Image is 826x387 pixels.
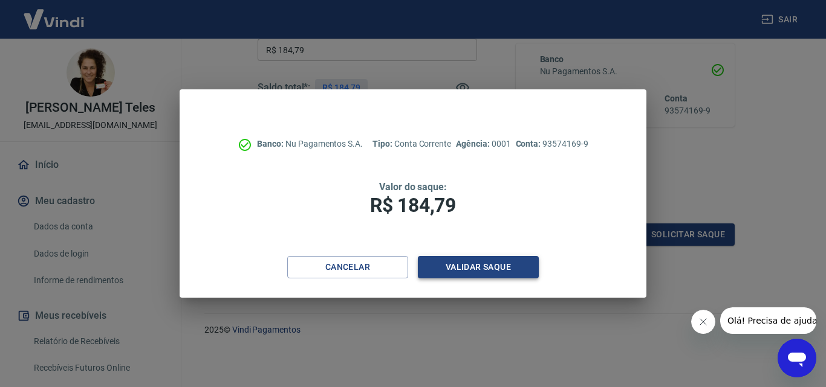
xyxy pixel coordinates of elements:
[7,8,102,18] span: Olá! Precisa de ajuda?
[370,194,456,217] span: R$ 184,79
[691,310,715,334] iframe: Fechar mensagem
[372,139,394,149] span: Tipo:
[516,138,588,150] p: 93574169-9
[456,138,510,150] p: 0001
[778,339,816,377] iframe: Botão para abrir a janela de mensagens
[456,139,492,149] span: Agência:
[379,181,447,193] span: Valor do saque:
[516,139,543,149] span: Conta:
[287,256,408,278] button: Cancelar
[720,307,816,334] iframe: Mensagem da empresa
[257,138,363,150] p: Nu Pagamentos S.A.
[372,138,451,150] p: Conta Corrente
[257,139,285,149] span: Banco:
[418,256,539,278] button: Validar saque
